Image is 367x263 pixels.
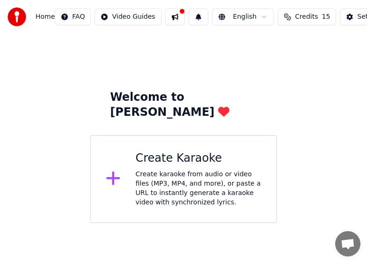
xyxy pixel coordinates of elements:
[7,8,26,26] img: youka
[136,170,262,207] div: Create karaoke from audio or video files (MP3, MP4, and more), or paste a URL to instantly genera...
[36,12,55,22] nav: breadcrumb
[295,12,318,22] span: Credits
[110,90,257,120] div: Welcome to [PERSON_NAME]
[278,8,336,25] button: Credits15
[36,12,55,22] span: Home
[322,12,330,22] span: 15
[335,231,360,256] a: Open de chat
[136,151,262,166] div: Create Karaoke
[95,8,161,25] button: Video Guides
[55,8,91,25] button: FAQ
